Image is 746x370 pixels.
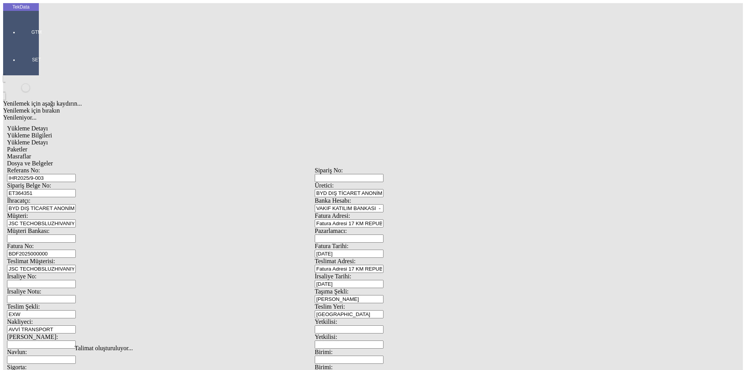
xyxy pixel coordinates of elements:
[7,258,55,264] span: Teslimat Müşterisi:
[7,288,41,295] span: İrsaliye Notu:
[3,114,626,121] div: Yenileniyor...
[75,345,671,352] div: Talimat oluşturuluyor...
[7,160,53,167] span: Dosya ve Belgeler
[315,182,334,189] span: Üretici:
[315,258,356,264] span: Teslimat Adresi:
[7,349,27,355] span: Navlun:
[315,197,351,204] span: Banka Hesabı:
[7,273,37,280] span: İrsaliye No:
[3,107,626,114] div: Yenilemek için bırakın
[315,334,337,340] span: Yetkilisi:
[3,4,39,10] div: TekData
[7,139,48,146] span: Yükleme Detayı
[7,125,48,132] span: Yükleme Detayı
[25,29,48,35] span: GTM
[7,334,58,340] span: [PERSON_NAME]:
[315,303,345,310] span: Teslim Yeri:
[315,273,351,280] span: İrsaliye Tarihi:
[315,167,343,174] span: Sipariş No:
[7,146,27,153] span: Paketler
[315,228,347,234] span: Pazarlamacı:
[25,57,48,63] span: SET
[7,318,33,325] span: Nakliyeci:
[7,132,52,139] span: Yükleme Bilgileri
[7,243,34,249] span: Fatura No:
[315,288,349,295] span: Taşıma Şekli:
[7,228,50,234] span: Müşteri Bankası:
[3,100,626,107] div: Yenilemek için aşağı kaydırın...
[315,318,337,325] span: Yetkilisi:
[7,153,31,160] span: Masraflar
[315,243,349,249] span: Fatura Tarihi:
[315,212,350,219] span: Fatura Adresi:
[7,167,40,174] span: Referans No:
[7,197,30,204] span: İhracatçı:
[7,212,28,219] span: Müşteri:
[7,182,51,189] span: Sipariş Belge No:
[315,349,333,355] span: Birimi:
[7,303,40,310] span: Teslim Şekli:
